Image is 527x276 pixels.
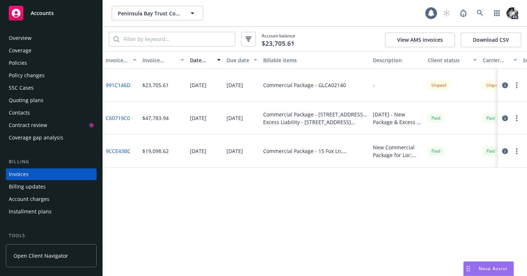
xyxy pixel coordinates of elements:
[262,33,295,45] span: Account balance
[9,193,49,205] div: Account charges
[428,146,444,156] div: Paid
[190,114,206,122] div: [DATE]
[262,39,295,48] span: $23,705.61
[142,81,169,89] div: $23,705.61
[190,81,206,89] div: [DATE]
[373,81,375,89] div: -
[483,113,499,123] div: Paid
[227,81,243,89] div: [DATE]
[260,51,370,69] button: Billable items
[227,114,243,122] div: [DATE]
[373,143,422,159] div: New Commercial Package for Loc: [STREET_ADDRESS]
[142,56,176,64] div: Invoice amount
[428,56,469,64] div: Client status
[106,56,128,64] div: Invoice ID
[6,181,97,193] a: Billing updates
[31,10,54,16] span: Accounts
[9,119,47,131] div: Contract review
[190,147,206,155] div: [DATE]
[139,51,187,69] button: Invoice amount
[6,119,97,131] a: Contract review
[187,51,224,69] button: Date issued
[6,32,97,44] a: Overview
[479,265,508,272] span: Nova Assist
[224,51,260,69] button: Due date
[142,147,169,155] div: $19,098.62
[428,113,444,123] div: Paid
[227,147,243,155] div: [DATE]
[490,6,504,20] a: Switch app
[6,94,97,106] a: Quoting plans
[106,81,130,89] a: 991C146D
[263,81,346,89] div: Commercial Package - GLCA02140
[9,45,31,56] div: Coverage
[142,114,169,122] div: $47,783.94
[373,56,422,64] div: Description
[9,206,52,217] div: Installment plans
[263,111,367,118] div: Commercial Package - [STREET_ADDRESS][PERSON_NAME] [GEOGRAPHIC_DATA] - GLCA01994
[6,206,97,217] a: Installment plans
[9,107,30,119] div: Contacts
[456,6,471,20] a: Report a Bug
[106,114,130,122] a: C60719C0
[263,118,367,126] div: Excess Liability - [STREET_ADDRESS][PERSON_NAME] Pebble Beach - CXS4050259
[9,82,34,94] div: SSC Cases
[473,6,487,20] a: Search
[103,51,139,69] button: Invoice ID
[263,147,367,155] div: Commercial Package - 15 Fox Ln, [GEOGRAPHIC_DATA], [GEOGRAPHIC_DATA] - GLCA01972
[480,51,520,69] button: Carrier status
[461,33,521,47] button: Download CSV
[483,146,499,156] div: Paid
[483,56,509,64] div: Carrier status
[463,261,514,276] button: Nova Assist
[118,10,181,17] span: Peninsula Bay Trust Company
[106,147,131,155] a: 9CCE43BC
[9,168,29,180] div: Invoices
[373,111,422,126] div: [DATE] - New Package & Excess - [STREET_ADDRESS][PERSON_NAME] [GEOGRAPHIC_DATA]
[9,181,46,193] div: Billing updates
[6,3,97,23] a: Accounts
[9,57,27,69] div: Policies
[464,262,473,276] div: Drag to move
[385,33,455,47] button: View AMS invoices
[439,6,454,20] a: Start snowing
[14,252,68,260] span: Open Client Navigator
[227,56,249,64] div: Due date
[6,57,97,69] a: Policies
[9,32,31,44] div: Overview
[6,232,97,239] div: Tools
[9,70,45,81] div: Policy changes
[112,6,203,20] button: Peninsula Bay Trust Company
[6,158,97,165] div: Billing
[6,107,97,119] a: Contacts
[6,132,97,143] a: Coverage gap analysis
[428,81,450,90] div: Unpaid
[425,51,480,69] button: Client status
[9,94,44,106] div: Quoting plans
[507,7,518,19] img: photo
[119,32,235,46] input: Filter by keyword...
[6,70,97,81] a: Policy changes
[483,81,505,90] div: Unpaid
[6,45,97,56] a: Coverage
[6,82,97,94] a: SSC Cases
[370,51,425,69] button: Description
[9,132,63,143] div: Coverage gap analysis
[113,36,119,42] svg: Search
[190,56,213,64] div: Date issued
[6,193,97,205] a: Account charges
[6,168,97,180] a: Invoices
[263,56,367,64] div: Billable items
